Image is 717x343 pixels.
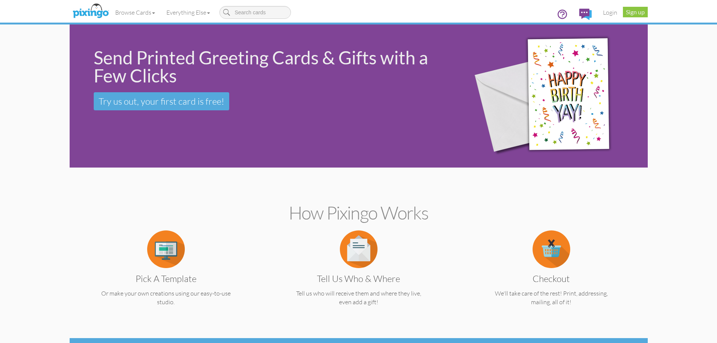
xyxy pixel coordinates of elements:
h2: How Pixingo works [83,203,635,223]
input: Search cards [219,6,291,19]
h3: Pick a Template [90,274,242,284]
a: Login [597,3,623,22]
iframe: Chat [717,343,717,343]
a: Sign up [623,7,648,17]
img: 942c5090-71ba-4bfc-9a92-ca782dcda692.png [461,14,643,178]
a: Everything Else [161,3,216,22]
img: comments.svg [579,9,592,20]
h3: Tell us Who & Where [283,274,435,284]
img: pixingo logo [71,2,111,21]
img: item.alt [533,230,570,268]
div: Send Printed Greeting Cards & Gifts with a Few Clicks [94,49,449,85]
a: Tell us Who & Where Tell us who will receive them and where they live, even add a gift! [277,245,440,306]
p: We'll take care of the rest! Print, addressing, mailing, all of it! [470,289,633,306]
img: item.alt [147,230,185,268]
a: Browse Cards [110,3,161,22]
p: Or make your own creations using our easy-to-use studio. [84,289,248,306]
a: Try us out, your first card is free! [94,92,229,110]
p: Tell us who will receive them and where they live, even add a gift! [277,289,440,306]
span: Try us out, your first card is free! [99,96,224,107]
a: Pick a Template Or make your own creations using our easy-to-use studio. [84,245,248,306]
h3: Checkout [475,274,627,284]
img: item.alt [340,230,378,268]
a: Checkout We'll take care of the rest! Print, addressing, mailing, all of it! [470,245,633,306]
